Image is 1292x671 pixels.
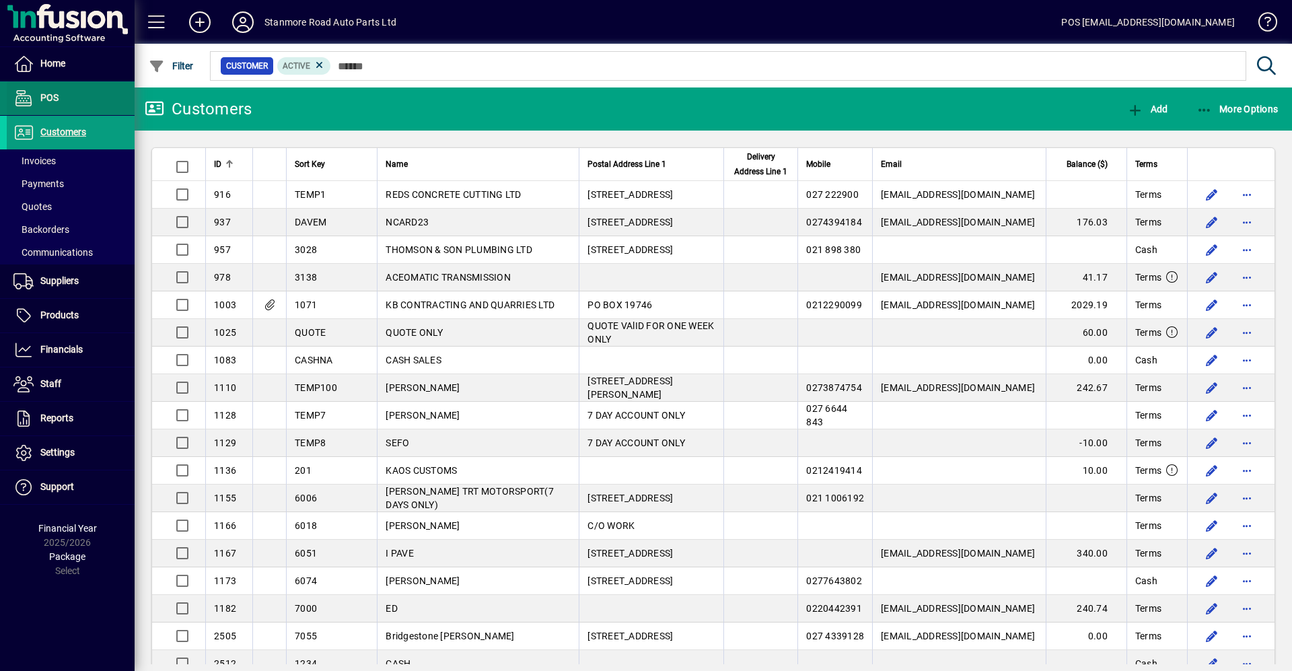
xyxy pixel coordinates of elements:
span: C/O WORK [587,520,635,531]
a: Support [7,470,135,504]
span: [EMAIL_ADDRESS][DOMAIN_NAME] [881,548,1035,559]
span: Terms [1135,436,1161,450]
span: 1182 [214,603,236,614]
span: 1128 [214,410,236,421]
button: Edit [1201,432,1223,454]
span: 0274394184 [806,217,862,227]
span: [STREET_ADDRESS][PERSON_NAME] [587,376,673,400]
span: 0273874754 [806,382,862,393]
span: Invoices [13,155,56,166]
button: More options [1236,487,1258,509]
button: More options [1236,515,1258,536]
span: Customers [40,127,86,137]
span: [STREET_ADDRESS] [587,575,673,586]
a: Suppliers [7,264,135,298]
span: 916 [214,189,231,200]
button: More options [1236,239,1258,260]
button: Edit [1201,487,1223,509]
button: More options [1236,625,1258,647]
button: Edit [1201,570,1223,592]
span: [STREET_ADDRESS] [587,493,673,503]
span: 1083 [214,355,236,365]
span: [EMAIL_ADDRESS][DOMAIN_NAME] [881,189,1035,200]
span: Suppliers [40,275,79,286]
span: 6074 [295,575,317,586]
span: 1173 [214,575,236,586]
span: Staff [40,378,61,389]
button: Edit [1201,542,1223,564]
td: -10.00 [1046,429,1126,457]
span: Terms [1135,602,1161,615]
button: Edit [1201,211,1223,233]
span: TEMP7 [295,410,326,421]
div: POS [EMAIL_ADDRESS][DOMAIN_NAME] [1061,11,1235,33]
span: Filter [149,61,194,71]
span: [PERSON_NAME] [386,520,460,531]
span: 0277643802 [806,575,862,586]
span: Payments [13,178,64,189]
button: Edit [1201,349,1223,371]
button: More options [1236,294,1258,316]
span: Terms [1135,326,1161,339]
span: Home [40,58,65,69]
button: Edit [1201,598,1223,619]
span: DAVEM [295,217,326,227]
span: [STREET_ADDRESS] [587,631,673,641]
td: 176.03 [1046,209,1126,236]
button: More options [1236,542,1258,564]
span: [PERSON_NAME] [386,575,460,586]
button: More options [1236,377,1258,398]
span: 7 DAY ACCOUNT ONLY [587,410,685,421]
span: Financial Year [38,523,97,534]
button: More options [1236,404,1258,426]
button: Profile [221,10,264,34]
span: Terms [1135,298,1161,312]
div: Balance ($) [1054,157,1120,172]
span: 027 6644 843 [806,403,847,427]
span: 937 [214,217,231,227]
button: More options [1236,267,1258,288]
button: Edit [1201,377,1223,398]
span: TEMP8 [295,437,326,448]
button: More options [1236,184,1258,205]
span: Quotes [13,201,52,212]
span: PO BOX 19746 [587,299,652,310]
span: 6006 [295,493,317,503]
span: CASH SALES [386,355,441,365]
span: Postal Address Line 1 [587,157,666,172]
span: Backorders [13,224,69,235]
span: 3138 [295,272,317,283]
span: CASH [386,658,410,669]
span: Terms [1135,157,1157,172]
mat-chip: Activation Status: Active [277,57,331,75]
span: ACEOMATIC TRANSMISSION [386,272,511,283]
span: 7055 [295,631,317,641]
span: More Options [1196,104,1279,114]
span: Terms [1135,271,1161,284]
td: 0.00 [1046,347,1126,374]
span: [EMAIL_ADDRESS][DOMAIN_NAME] [881,299,1035,310]
span: Cash [1135,574,1157,588]
div: Customers [145,98,252,120]
button: Edit [1201,322,1223,343]
a: Products [7,299,135,332]
span: 1167 [214,548,236,559]
span: 1025 [214,327,236,338]
span: Cash [1135,353,1157,367]
span: 021 898 380 [806,244,861,255]
span: Add [1127,104,1168,114]
td: 340.00 [1046,540,1126,567]
span: [EMAIL_ADDRESS][DOMAIN_NAME] [881,603,1035,614]
span: Terms [1135,381,1161,394]
td: 41.17 [1046,264,1126,291]
td: 0.00 [1046,623,1126,650]
button: Edit [1201,515,1223,536]
span: Sort Key [295,157,325,172]
span: [STREET_ADDRESS] [587,217,673,227]
button: More options [1236,598,1258,619]
button: Edit [1201,267,1223,288]
span: 201 [295,465,312,476]
a: Quotes [7,195,135,218]
span: [STREET_ADDRESS] [587,548,673,559]
button: Edit [1201,460,1223,481]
